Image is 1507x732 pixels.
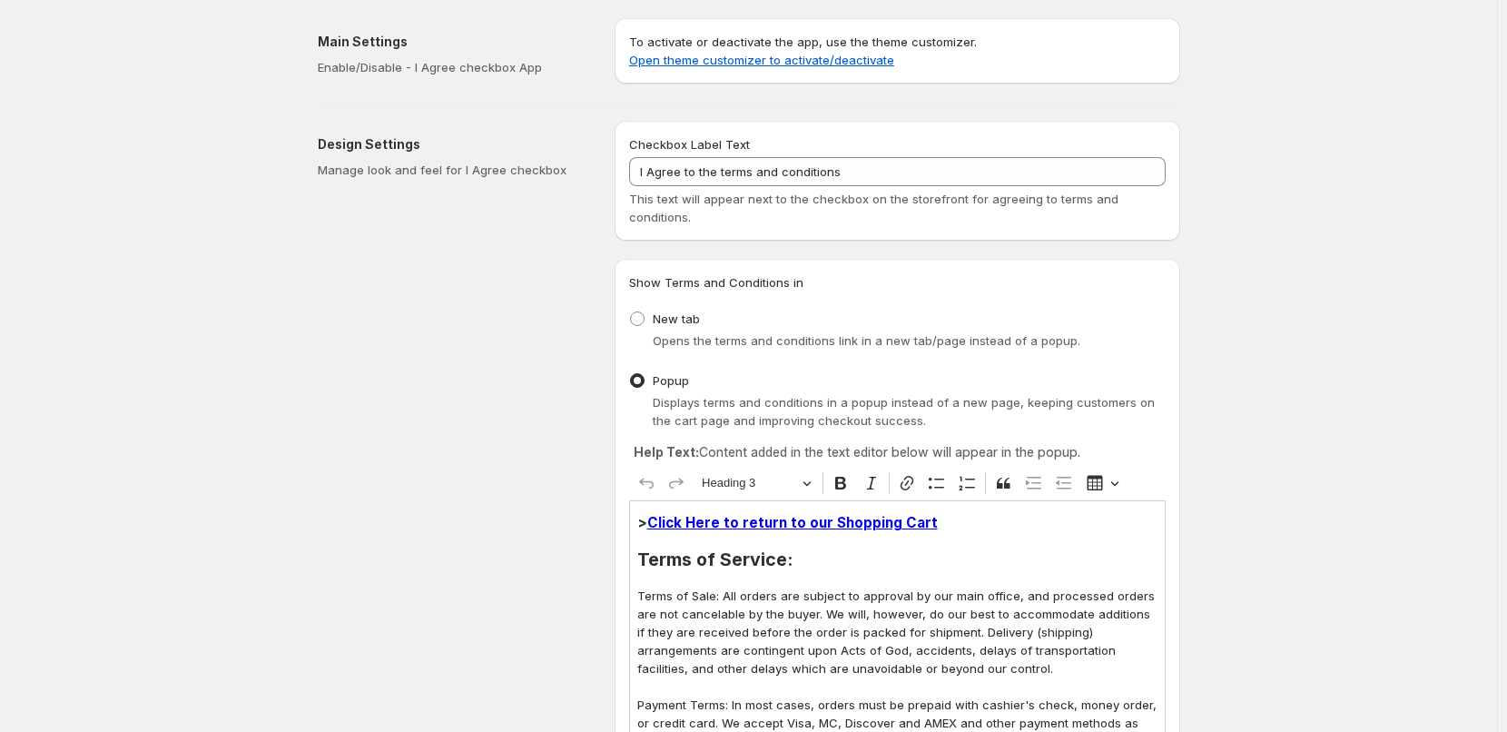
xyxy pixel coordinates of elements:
[647,514,938,531] a: Click Here to return to our Shopping Cart
[653,312,700,326] span: New tab
[653,333,1080,348] span: Opens the terms and conditions link in a new tab/page instead of a popup.
[637,587,1157,678] p: Terms of Sale: All orders are subject to approval by our main office, and processed orders are no...
[629,53,894,67] a: Open theme customizer to activate/deactivate
[634,443,1161,461] p: Content added in the text editor below will appear in the popup.
[694,470,819,498] button: Heading 3, Heading
[637,514,1157,532] h3: >
[318,135,586,153] h2: Design Settings
[629,192,1118,224] span: This text will appear next to the checkbox on the storefront for agreeing to terms and conditions.
[629,137,750,152] span: Checkbox Label Text
[653,395,1155,428] span: Displays terms and conditions in a popup instead of a new page, keeping customers on the cart pag...
[629,33,1166,69] p: To activate or deactivate the app, use the theme customizer.
[318,161,586,179] p: Manage look and feel for I Agree checkbox
[634,444,699,460] strong: Help Text:
[318,33,586,51] h2: Main Settings
[629,466,1166,500] div: Editor toolbar
[637,550,1157,569] h2: Terms of Service:
[702,472,796,494] span: Heading 3
[653,373,689,388] span: Popup
[318,58,586,76] p: Enable/Disable - I Agree checkbox App
[629,275,803,290] span: Show Terms and Conditions in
